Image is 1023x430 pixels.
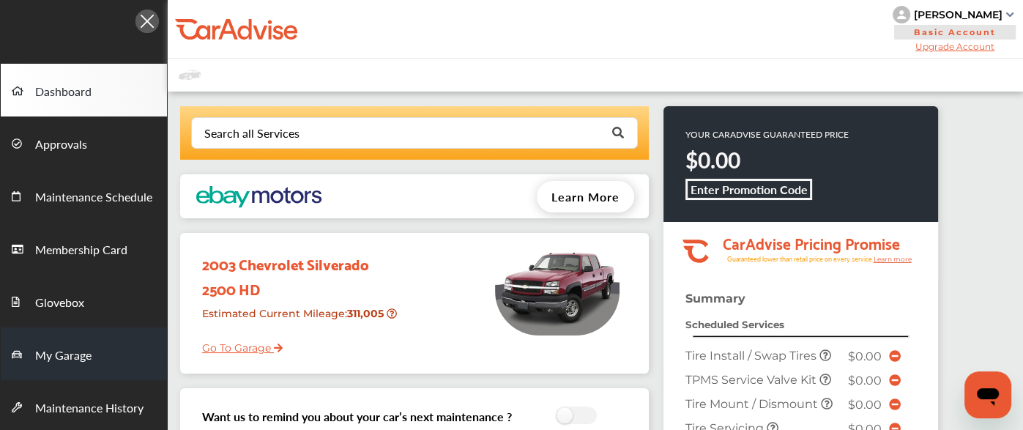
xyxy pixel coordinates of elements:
a: Go To Garage [191,330,283,358]
img: knH8PDtVvWoAbQRylUukY18CTiRevjo20fAtgn5MLBQj4uumYvk2MzTtcAIzfGAtb1XOLVMAvhLuqoNAbL4reqehy0jehNKdM... [893,6,910,23]
strong: Scheduled Services [685,319,784,330]
div: Estimated Current Mileage : [191,301,406,338]
span: Maintenance Schedule [35,188,152,207]
span: Approvals [35,136,87,155]
span: $0.00 [848,349,882,363]
span: Tire Install / Swap Tires [685,349,819,363]
strong: Summary [685,292,745,305]
a: Maintenance Schedule [1,169,167,222]
tspan: Guaranteed lower than retail price on every service. [726,254,873,264]
img: mobile_1673_st0640_046.jpg [495,240,620,336]
a: Dashboard [1,64,167,116]
iframe: Button to launch messaging window [964,371,1011,418]
a: My Garage [1,327,167,380]
span: Membership Card [35,241,127,260]
span: My Garage [35,346,92,366]
strong: 311,005 [347,307,387,320]
p: YOUR CARADVISE GUARANTEED PRICE [685,128,849,141]
div: [PERSON_NAME] [914,8,1002,21]
span: Learn More [551,188,620,205]
div: Search all Services [204,127,300,139]
img: sCxJUJ+qAmfqhQGDUl18vwLg4ZYJ6CxN7XmbOMBAAAAAElFTkSuQmCC [1006,12,1013,17]
span: $0.00 [848,398,882,412]
tspan: Learn more [873,255,912,263]
strong: $0.00 [685,144,740,175]
div: 2003 Chevrolet Silverado 2500 HD [191,240,406,301]
h3: Want us to remind you about your car’s next maintenance ? [202,408,512,425]
b: Enter Promotion Code [691,181,808,198]
img: placeholder_car.fcab19be.svg [179,66,201,84]
span: Tire Mount / Dismount [685,397,821,411]
span: TPMS Service Valve Kit [685,373,819,387]
tspan: CarAdvise Pricing Promise [722,229,899,256]
span: $0.00 [848,374,882,388]
a: Glovebox [1,275,167,327]
span: Basic Account [894,25,1016,40]
span: Dashboard [35,83,92,102]
span: Maintenance History [35,399,144,418]
span: Upgrade Account [893,41,1017,52]
a: Approvals [1,116,167,169]
span: Glovebox [35,294,84,313]
img: Icon.5fd9dcc7.svg [135,10,159,33]
a: Membership Card [1,222,167,275]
